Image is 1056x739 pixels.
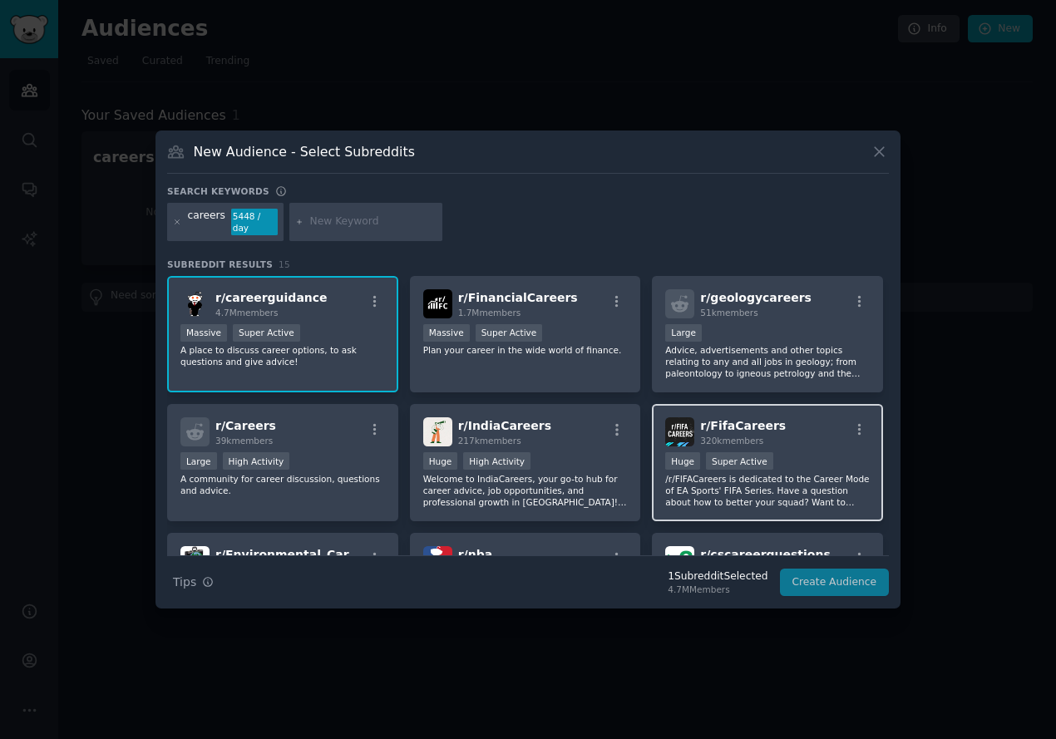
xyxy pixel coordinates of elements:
p: A community for career discussion, questions and advice. [180,473,385,496]
div: Large [665,324,702,342]
span: 15 [279,259,290,269]
p: Plan your career in the wide world of finance. [423,344,628,356]
img: Environmental_Careers [180,546,210,575]
span: 217k members [458,436,521,446]
button: Tips [167,568,220,597]
span: r/ Environmental_Careers [215,548,377,561]
span: 320k members [700,436,763,446]
div: 4.7M Members [668,584,767,595]
div: Massive [180,324,227,342]
div: 1 Subreddit Selected [668,569,767,584]
span: 51k members [700,308,757,318]
h3: New Audience - Select Subreddits [194,143,415,160]
div: Super Active [233,324,300,342]
p: Welcome to IndiaCareers, your go-to hub for career advice, job opportunities, and professional gr... [423,473,628,508]
div: Large [180,452,217,470]
span: Tips [173,574,196,591]
span: Subreddit Results [167,259,273,270]
div: High Activity [463,452,530,470]
div: High Activity [223,452,290,470]
p: /r/FIFACareers is dedicated to the Career Mode of EA Sports' FIFA Series. Have a question about h... [665,473,870,508]
span: r/ FifaCareers [700,419,786,432]
span: 4.7M members [215,308,279,318]
div: Massive [423,324,470,342]
img: nba [423,546,452,575]
span: 1.7M members [458,308,521,318]
p: Advice, advertisements and other topics relating to any and all jobs in geology; from paleontolog... [665,344,870,379]
div: Huge [665,452,700,470]
img: FinancialCareers [423,289,452,318]
span: r/ Careers [215,419,276,432]
div: 5448 / day [231,209,278,235]
span: 39k members [215,436,273,446]
div: careers [188,209,226,235]
img: careerguidance [180,289,210,318]
input: New Keyword [310,214,437,229]
div: Super Active [706,452,773,470]
img: FifaCareers [665,417,694,446]
span: r/ geologycareers [700,291,812,304]
img: cscareerquestions [665,546,694,575]
h3: Search keywords [167,185,269,197]
span: r/ careerguidance [215,291,328,304]
div: Super Active [476,324,543,342]
p: A place to discuss career options, to ask questions and give advice! [180,344,385,367]
span: r/ FinancialCareers [458,291,578,304]
span: r/ cscareerquestions [700,548,830,561]
span: r/ nba [458,548,492,561]
div: Huge [423,452,458,470]
span: r/ IndiaCareers [458,419,551,432]
img: IndiaCareers [423,417,452,446]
